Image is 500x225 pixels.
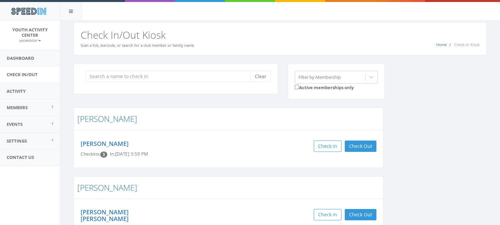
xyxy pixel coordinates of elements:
h2: Check In/Out Kiosk [81,29,480,40]
button: Clear [250,71,271,82]
a: Home [436,42,447,47]
button: Check in [314,209,341,220]
label: Active memberships only [295,83,354,91]
a: [PERSON_NAME] [77,113,137,124]
a: [PERSON_NAME] [PERSON_NAME] [81,208,129,223]
input: Active memberships only [295,85,299,89]
span: Events [7,121,23,127]
span: In: [DATE] 3:59 PM [110,151,148,157]
a: [PERSON_NAME] [77,182,137,193]
small: Scan a fob, barcode, or search for a club member or family name. [81,43,195,48]
span: Check-In Kiosk [454,42,480,47]
span: Youth Activity Center [12,27,48,38]
span: Checkins: [81,151,100,157]
span: Contact Us [7,154,34,160]
input: Search a name to check in [85,71,255,82]
span: Members [7,104,28,110]
span: Checkin count [100,152,107,158]
a: [PERSON_NAME] [81,140,129,148]
button: Check Out [345,209,376,220]
a: yacwebster [19,37,41,43]
small: yacwebster [19,38,41,43]
span: Settings [7,138,27,144]
button: Check in [314,141,341,152]
div: Filter by Membership [298,74,341,80]
img: speedin_logo.png [8,5,49,17]
button: Check Out [345,141,376,152]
